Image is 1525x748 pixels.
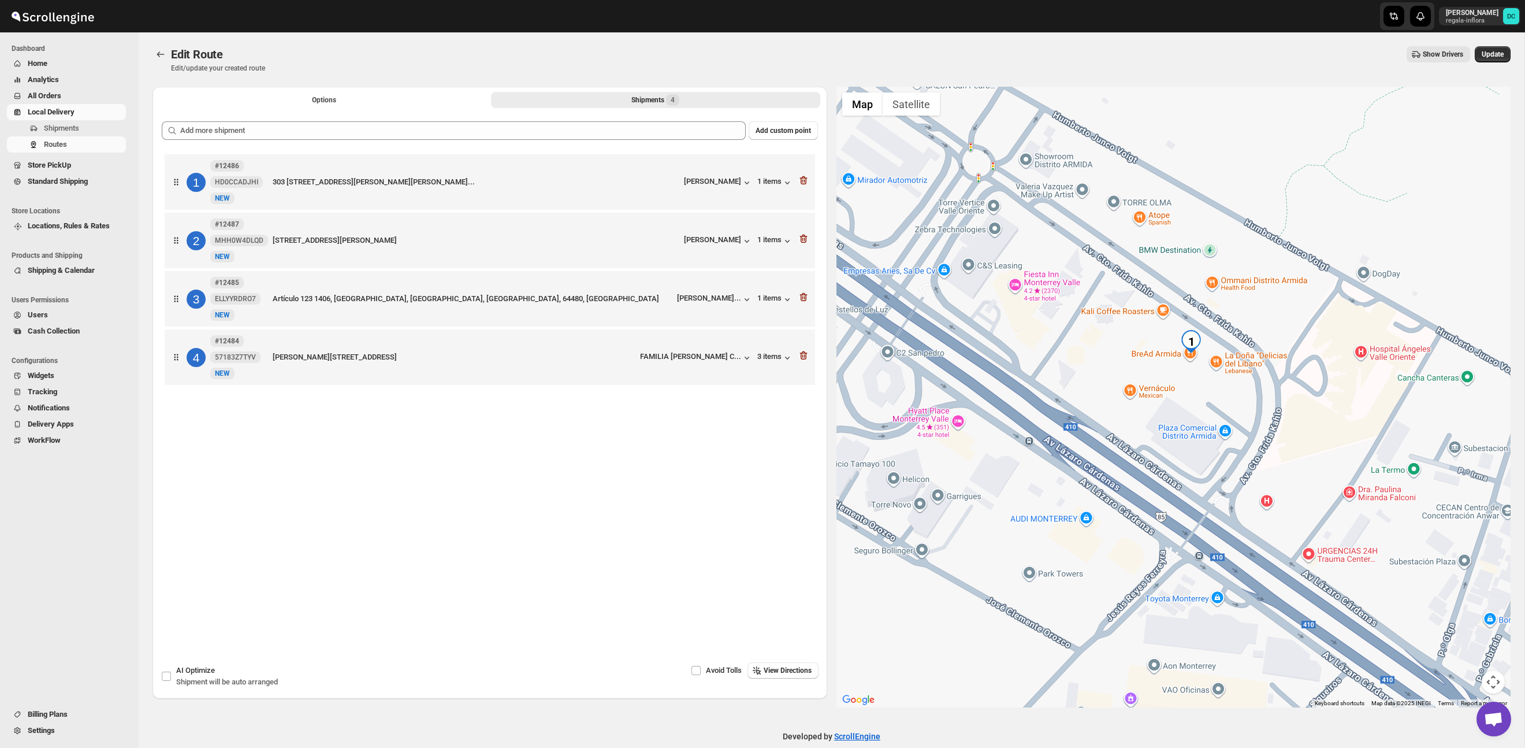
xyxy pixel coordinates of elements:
[1507,13,1515,20] text: DC
[1423,50,1463,59] span: Show Drivers
[677,294,753,305] button: [PERSON_NAME]...
[28,726,55,735] span: Settings
[757,235,793,247] div: 1 items
[1371,700,1431,706] span: Map data ©2025 INEGI
[491,92,820,108] button: Selected Shipments
[28,436,61,445] span: WorkFlow
[1446,8,1498,17] p: [PERSON_NAME]
[7,307,126,323] button: Users
[28,403,70,412] span: Notifications
[187,173,206,192] div: 1
[176,677,278,686] span: Shipment will be auto arranged
[312,95,336,105] span: Options
[757,177,793,188] button: 1 items
[757,352,793,364] button: 3 items
[180,121,746,140] input: Add more shipment
[1315,699,1364,708] button: Keyboard shortcuts
[215,311,230,319] span: NEW
[28,327,80,335] span: Cash Collection
[28,371,54,380] span: Widgets
[1475,46,1511,62] button: Update
[28,310,48,319] span: Users
[165,329,815,385] div: 4#1248457183Z7TYVNewNEW[PERSON_NAME][STREET_ADDRESS]FAMILIA [PERSON_NAME] C...3 items
[28,221,110,230] span: Locations, Rules & Rates
[839,693,877,708] a: Open this area in Google Maps (opens a new window)
[28,59,47,68] span: Home
[28,710,68,719] span: Billing Plans
[839,693,877,708] img: Google
[28,75,59,84] span: Analytics
[165,154,815,210] div: 1#12486HD0CCADJHINewNEW303 [STREET_ADDRESS][PERSON_NAME][PERSON_NAME]...[PERSON_NAME]1 items
[7,432,126,449] button: WorkFlow
[187,290,206,309] div: 3
[12,356,131,365] span: Configurations
[28,177,88,186] span: Standard Shipping
[677,294,741,302] div: [PERSON_NAME]...
[7,218,126,234] button: Locations, Rules & Rates
[12,206,131,216] span: Store Locations
[1407,46,1470,62] button: Show Drivers
[684,235,753,247] div: [PERSON_NAME]
[883,92,940,116] button: Show satellite imagery
[273,351,635,363] div: [PERSON_NAME][STREET_ADDRESS]
[1439,7,1520,25] button: User menu
[165,271,815,327] div: 3#12485ELLYYRDRO7NewNEWArtículo 123 1406, [GEOGRAPHIC_DATA], [GEOGRAPHIC_DATA], [GEOGRAPHIC_DATA]...
[152,112,827,590] div: Selected Shipments
[7,384,126,400] button: Tracking
[7,368,126,384] button: Widgets
[7,706,126,723] button: Billing Plans
[834,732,880,741] a: ScrollEngine
[187,348,206,367] div: 4
[756,126,811,135] span: Add custom point
[187,231,206,250] div: 2
[1503,8,1519,24] span: DAVID CORONADO
[747,662,819,679] button: View Directions
[176,666,215,675] span: AI Optimize
[631,94,679,106] div: Shipments
[12,44,131,53] span: Dashboard
[1180,330,1203,353] div: 1
[215,253,230,261] span: NEW
[28,266,95,275] span: Shipping & Calendar
[28,161,71,169] span: Store PickUp
[706,666,742,675] span: Avoid Tolls
[7,88,126,104] button: All Orders
[159,92,489,108] button: All Route Options
[273,235,679,246] div: [STREET_ADDRESS][PERSON_NAME]
[215,337,239,345] b: #12484
[640,352,741,361] div: FAMILIA [PERSON_NAME] C...
[7,323,126,339] button: Cash Collection
[7,136,126,153] button: Routes
[12,251,131,260] span: Products and Shipping
[28,387,57,396] span: Tracking
[215,236,263,245] span: MHH0W4DLQD
[152,46,169,62] button: Routes
[684,177,753,188] button: [PERSON_NAME]
[215,294,256,303] span: ELLYYRDRO7
[215,162,239,170] b: #12486
[215,194,230,202] span: NEW
[842,92,883,116] button: Show street map
[44,140,67,149] span: Routes
[215,369,230,377] span: NEW
[1482,671,1505,694] button: Map camera controls
[7,416,126,432] button: Delivery Apps
[44,124,79,132] span: Shipments
[215,279,239,287] b: #12485
[7,72,126,88] button: Analytics
[28,91,61,100] span: All Orders
[764,666,812,675] span: View Directions
[757,294,793,305] button: 1 items
[671,95,675,105] span: 4
[12,295,131,305] span: Users Permissions
[7,400,126,416] button: Notifications
[749,121,818,140] button: Add custom point
[7,723,126,739] button: Settings
[1446,17,1498,24] p: regala-inflora
[1482,50,1504,59] span: Update
[28,108,75,116] span: Local Delivery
